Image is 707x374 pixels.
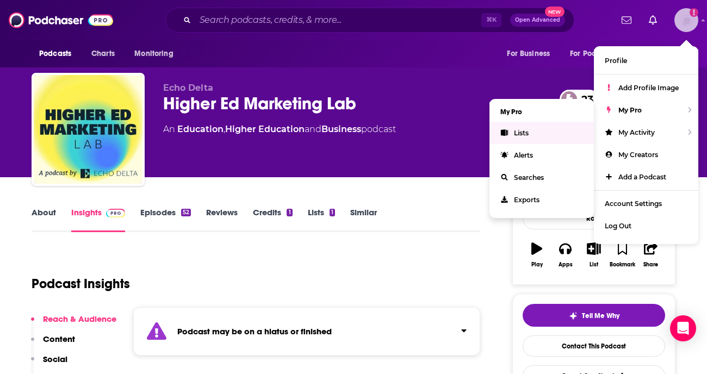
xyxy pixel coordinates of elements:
a: Similar [350,207,377,232]
img: User Profile [674,8,698,32]
button: tell me why sparkleTell Me Why [523,304,665,327]
a: Show notifications dropdown [644,11,661,29]
a: Add a Podcast [594,166,698,188]
button: Open AdvancedNew [510,14,565,27]
img: Higher Ed Marketing Lab [34,75,142,184]
div: Search podcasts, credits, & more... [165,8,574,33]
div: Bookmark [610,261,635,268]
img: Podchaser Pro [106,209,125,217]
span: Add a Podcast [618,173,666,181]
p: Content [43,334,75,344]
a: Charts [84,43,121,64]
input: Search podcasts, credits, & more... [195,11,481,29]
button: open menu [636,43,675,64]
div: Apps [559,261,573,268]
span: New [545,7,565,17]
button: Social [31,354,67,374]
p: Social [43,354,67,364]
button: Show profile menu [674,8,698,32]
span: My Activity [618,128,655,136]
a: Business [321,124,361,134]
span: My Pro [618,106,642,114]
a: InsightsPodchaser Pro [71,207,125,232]
span: Add Profile Image [618,84,679,92]
button: open menu [499,43,563,64]
span: and [305,124,321,134]
strong: Podcast may be on a hiatus or finished [177,326,332,336]
h1: Podcast Insights [32,276,130,292]
button: Share [637,235,665,275]
a: Account Settings [594,192,698,215]
button: Content [31,334,75,354]
button: open menu [32,43,85,64]
div: An podcast [163,123,396,136]
a: Profile [594,49,698,72]
button: open menu [127,43,187,64]
button: List [580,235,608,275]
div: Rate [523,207,665,229]
div: Share [643,261,658,268]
button: Apps [551,235,579,275]
div: List [590,261,598,268]
span: Account Settings [605,200,662,208]
a: Episodes52 [140,207,191,232]
div: Play [531,261,543,268]
svg: Add a profile image [690,8,698,17]
button: Bookmark [608,235,636,275]
span: Logged in as daynakeetonpr [674,8,698,32]
img: tell me why sparkle [569,311,578,320]
div: Open Intercom Messenger [670,315,696,341]
div: 23Good podcast? Give it some love! [512,83,675,150]
span: 23 [570,90,599,109]
a: About [32,207,56,232]
span: For Podcasters [570,46,622,61]
span: Monitoring [134,46,173,61]
div: 52 [181,209,191,216]
div: 1 [287,209,292,216]
span: Charts [91,46,115,61]
button: Reach & Audience [31,314,116,334]
span: My Creators [618,151,658,159]
span: Podcasts [39,46,71,61]
span: Tell Me Why [582,311,619,320]
button: Play [523,235,551,275]
img: Podchaser - Follow, Share and Rate Podcasts [9,10,113,30]
div: 1 [330,209,335,216]
span: Open Advanced [515,17,560,23]
p: Reach & Audience [43,314,116,324]
section: Click to expand status details [133,307,480,356]
span: For Business [507,46,550,61]
a: Contact This Podcast [523,335,665,357]
a: Reviews [206,207,238,232]
ul: Show profile menu [594,46,698,244]
span: Profile [605,57,627,65]
a: Higher Education [225,124,305,134]
a: Show notifications dropdown [617,11,636,29]
button: open menu [563,43,638,64]
span: , [224,124,225,134]
a: My Creators [594,144,698,166]
span: Log Out [605,222,631,230]
a: 23 [560,90,599,109]
a: Lists1 [308,207,335,232]
a: Credits1 [253,207,292,232]
a: Education [177,124,224,134]
span: ⌘ K [481,13,501,27]
span: Echo Delta [163,83,213,93]
a: Add Profile Image [594,77,698,99]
